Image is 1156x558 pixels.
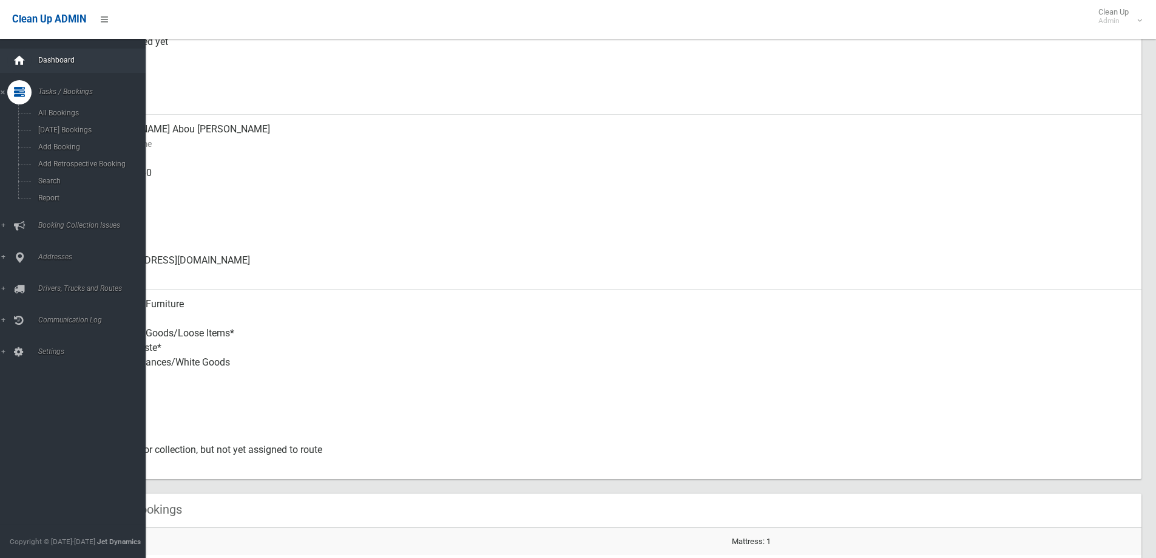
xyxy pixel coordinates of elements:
[35,347,155,356] span: Settings
[97,413,1132,428] small: Oversized
[97,93,1132,107] small: Zone
[97,370,1132,384] small: Items
[35,194,144,202] span: Report
[97,137,1132,151] small: Contact Name
[97,180,1132,195] small: Mobile
[97,115,1132,158] div: [PERSON_NAME] Abou [PERSON_NAME]
[12,13,86,25] span: Clean Up ADMIN
[97,435,1132,479] div: Approved for collection, but not yet assigned to route
[97,158,1132,202] div: 0423612440
[97,537,141,546] strong: Jet Dynamics
[35,253,155,261] span: Addresses
[10,537,95,546] span: Copyright © [DATE]-[DATE]
[727,528,1141,555] td: Mattress: 1
[35,221,155,230] span: Booking Collection Issues
[97,268,1132,282] small: Email
[1092,7,1141,26] span: Clean Up
[1098,16,1129,26] small: Admin
[35,143,144,151] span: Add Booking
[53,246,1141,290] a: [EMAIL_ADDRESS][DOMAIN_NAME]Email
[97,290,1132,392] div: Household Furniture Electronics Household Goods/Loose Items* Garden Waste* Metal Appliances/White...
[97,202,1132,246] div: None given
[35,316,155,324] span: Communication Log
[97,246,1132,290] div: [EMAIL_ADDRESS][DOMAIN_NAME]
[35,109,144,117] span: All Bookings
[35,56,155,64] span: Dashboard
[35,177,144,185] span: Search
[97,457,1132,472] small: Status
[97,71,1132,115] div: [DATE]
[35,126,144,134] span: [DATE] Bookings
[35,284,155,293] span: Drivers, Trucks and Routes
[97,49,1132,64] small: Collected At
[97,27,1132,71] div: Not collected yet
[97,224,1132,239] small: Landline
[97,392,1132,435] div: No
[35,160,144,168] span: Add Retrospective Booking
[35,87,155,96] span: Tasks / Bookings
